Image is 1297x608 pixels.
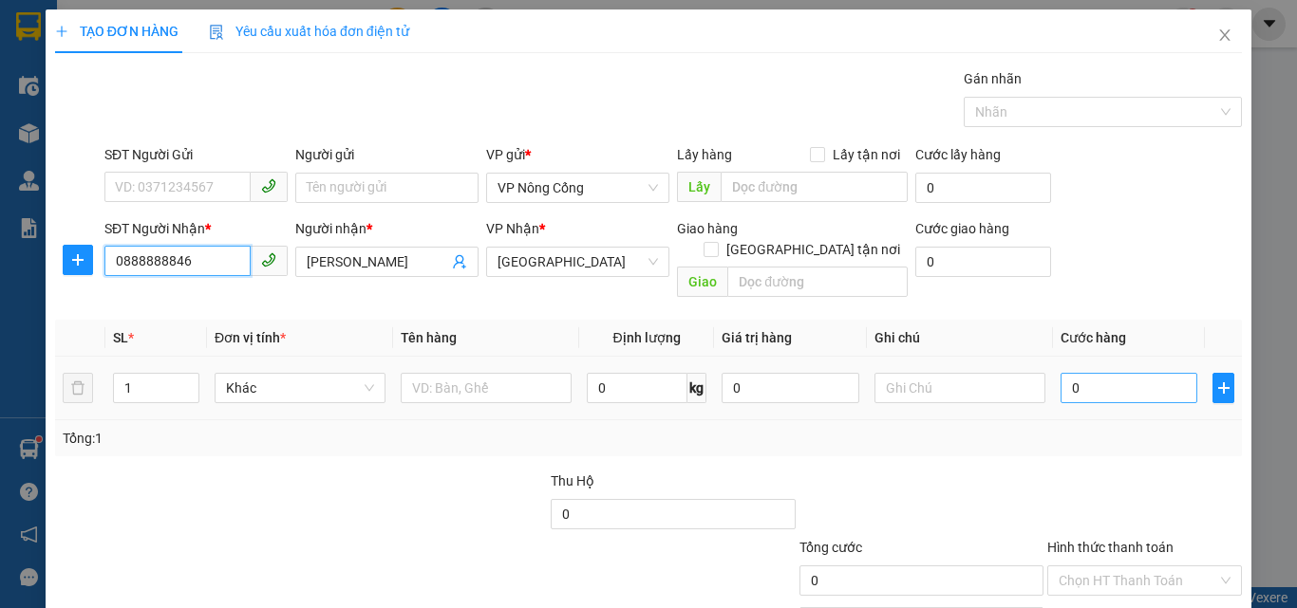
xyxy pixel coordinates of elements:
[113,330,128,345] span: SL
[63,428,502,449] div: Tổng: 1
[261,252,276,267] span: phone
[209,24,409,39] span: Yêu cầu xuất hóa đơn điện tử
[104,218,288,239] div: SĐT Người Nhận
[677,147,732,162] span: Lấy hàng
[1213,380,1233,396] span: plus
[161,77,275,97] span: NC1410250134
[799,540,862,555] span: Tổng cước
[64,252,92,267] span: plus
[498,174,658,202] span: VP Nông Cống
[104,144,288,165] div: SĐT Người Gửi
[63,245,93,275] button: plus
[295,218,479,239] div: Người nhận
[226,374,374,402] span: Khác
[867,320,1053,357] th: Ghi chú
[677,221,738,236] span: Giao hàng
[915,147,1001,162] label: Cước lấy hàng
[915,173,1051,203] input: Cước lấy hàng
[551,473,594,488] span: Thu Hộ
[47,104,151,145] strong: PHIẾU BIÊN NHẬN
[209,25,224,40] img: icon
[687,373,706,403] span: kg
[612,330,680,345] span: Định lượng
[486,144,669,165] div: VP gửi
[215,330,286,345] span: Đơn vị tính
[55,25,68,38] span: plus
[295,144,479,165] div: Người gửi
[722,373,858,403] input: 0
[66,81,128,101] span: SĐT XE
[1061,330,1126,345] span: Cước hàng
[55,24,179,39] span: TẠO ĐƠN HÀNG
[452,254,467,269] span: user-add
[874,373,1045,403] input: Ghi Chú
[677,172,721,202] span: Lấy
[1217,28,1232,43] span: close
[1212,373,1234,403] button: plus
[1198,9,1251,63] button: Close
[63,373,93,403] button: delete
[1047,540,1174,555] label: Hình thức thanh toán
[401,373,572,403] input: VD: Bàn, Ghế
[719,239,908,260] span: [GEOGRAPHIC_DATA] tận nơi
[498,248,658,276] span: Bắc Ninh
[677,267,727,297] span: Giao
[915,247,1051,277] input: Cước giao hàng
[401,330,457,345] span: Tên hàng
[9,55,38,121] img: logo
[40,15,160,77] strong: CHUYỂN PHÁT NHANH ĐÔNG LÝ
[825,144,908,165] span: Lấy tận nơi
[964,71,1022,86] label: Gán nhãn
[486,221,539,236] span: VP Nhận
[727,267,908,297] input: Dọc đường
[261,178,276,193] span: phone
[721,172,908,202] input: Dọc đường
[915,221,1009,236] label: Cước giao hàng
[722,330,792,345] span: Giá trị hàng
